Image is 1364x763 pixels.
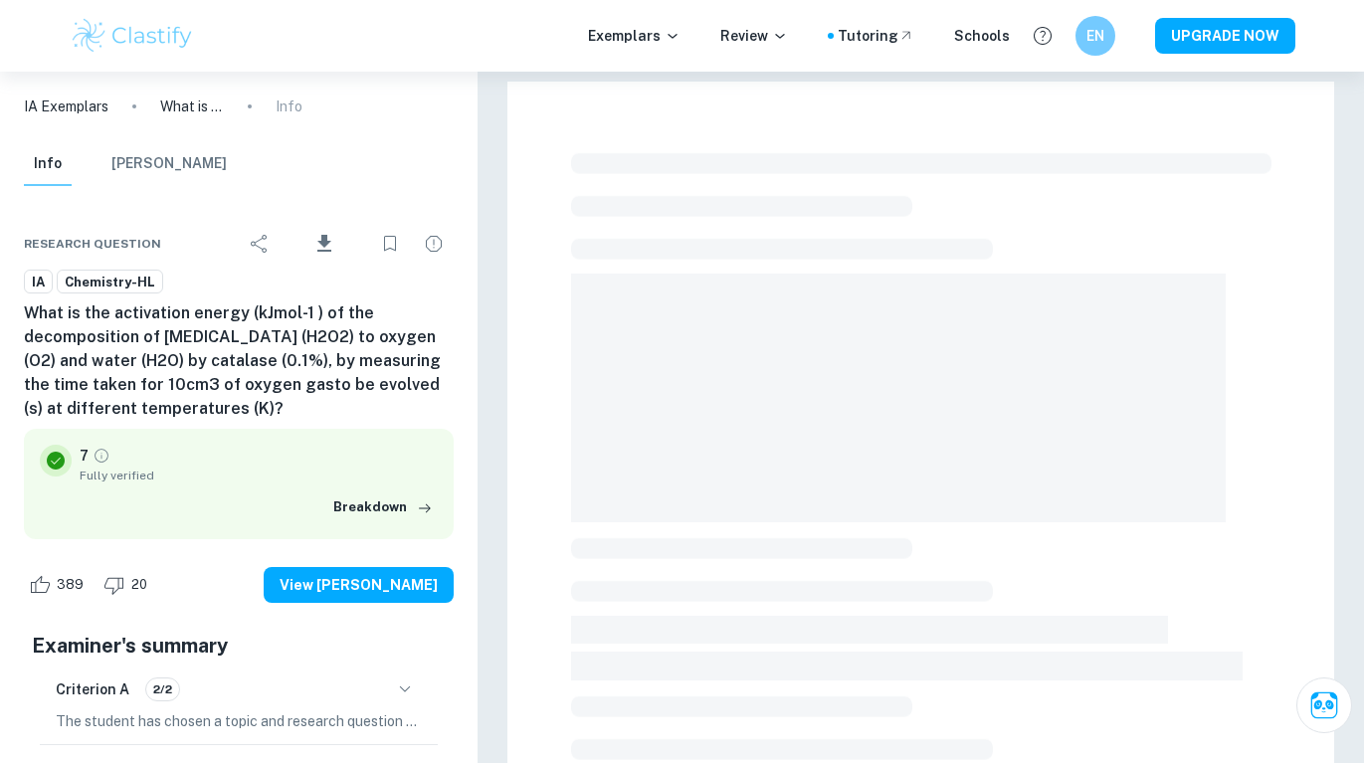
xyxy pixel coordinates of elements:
[56,678,129,700] h6: Criterion A
[24,270,53,294] a: IA
[32,631,446,661] h5: Examiner's summary
[720,25,788,47] p: Review
[80,445,89,467] p: 7
[160,95,224,117] p: What is the activation energy (kJmol-1 ) of the decomposition of [MEDICAL_DATA] (H2O2) to oxygen ...
[1075,16,1115,56] button: EN
[24,235,161,253] span: Research question
[120,575,158,595] span: 20
[1083,25,1106,47] h6: EN
[24,95,108,117] a: IA Exemplars
[24,142,72,186] button: Info
[370,224,410,264] div: Bookmark
[328,492,438,522] button: Breakdown
[98,569,158,601] div: Dislike
[25,273,52,292] span: IA
[56,710,422,732] p: The student has chosen a topic and research question related to the significance of catalase for ...
[24,301,454,421] h6: What is the activation energy (kJmol-1 ) of the decomposition of [MEDICAL_DATA] (H2O2) to oxygen ...
[264,567,454,603] button: View [PERSON_NAME]
[414,224,454,264] div: Report issue
[276,95,302,117] p: Info
[46,575,95,595] span: 389
[1296,677,1352,733] button: Ask Clai
[838,25,914,47] a: Tutoring
[80,467,438,484] span: Fully verified
[954,25,1010,47] a: Schools
[240,224,280,264] div: Share
[24,569,95,601] div: Like
[57,270,163,294] a: Chemistry-HL
[111,142,227,186] button: [PERSON_NAME]
[284,218,366,270] div: Download
[70,16,196,56] img: Clastify logo
[588,25,681,47] p: Exemplars
[1155,18,1295,54] button: UPGRADE NOW
[58,273,162,292] span: Chemistry-HL
[1026,19,1060,53] button: Help and Feedback
[93,447,110,465] a: Grade fully verified
[146,680,179,698] span: 2/2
